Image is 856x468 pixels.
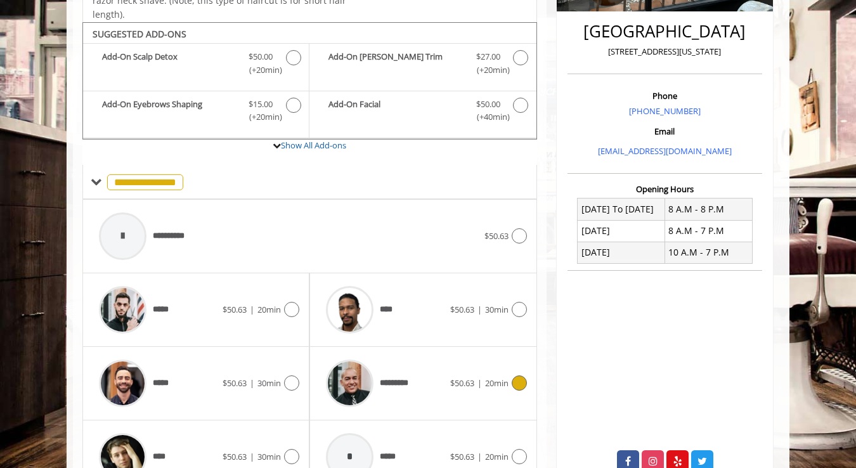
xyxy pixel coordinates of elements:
span: 20min [485,377,509,389]
span: 30min [257,377,281,389]
span: $50.63 [450,304,474,315]
span: (+20min ) [469,63,507,77]
span: 20min [257,304,281,315]
label: Add-On Eyebrows Shaping [89,98,302,127]
span: $15.00 [249,98,273,111]
b: Add-On Scalp Detox [102,50,236,77]
td: 8 A.M - 7 P.M [665,220,752,242]
span: 30min [485,304,509,315]
h3: Email [571,127,759,136]
span: | [477,304,482,315]
b: Add-On Eyebrows Shaping [102,98,236,124]
span: (+20min ) [242,63,280,77]
label: Add-On Scalp Detox [89,50,302,80]
b: Add-On [PERSON_NAME] Trim [328,50,463,77]
span: 20min [485,451,509,462]
span: $50.00 [476,98,500,111]
label: Add-On Beard Trim [316,50,529,80]
a: [PHONE_NUMBER] [629,105,701,117]
b: Add-On Facial [328,98,463,124]
span: $50.63 [223,451,247,462]
h3: Phone [571,91,759,100]
span: | [250,377,254,389]
a: [EMAIL_ADDRESS][DOMAIN_NAME] [598,145,732,157]
td: [DATE] [578,242,665,263]
span: 30min [257,451,281,462]
span: $50.63 [450,377,474,389]
span: $27.00 [476,50,500,63]
span: | [250,304,254,315]
span: | [477,451,482,462]
a: Show All Add-ons [281,140,346,151]
td: [DATE] To [DATE] [578,198,665,220]
span: $50.63 [450,451,474,462]
span: $50.63 [223,377,247,389]
span: | [477,377,482,389]
td: 8 A.M - 8 P.M [665,198,752,220]
td: 10 A.M - 7 P.M [665,242,752,263]
p: [STREET_ADDRESS][US_STATE] [571,45,759,58]
h2: [GEOGRAPHIC_DATA] [571,22,759,41]
span: (+20min ) [242,110,280,124]
label: Add-On Facial [316,98,529,127]
span: (+40min ) [469,110,507,124]
td: [DATE] [578,220,665,242]
span: $50.00 [249,50,273,63]
div: The Made Man Haircut Add-onS [82,22,537,140]
span: $50.63 [484,230,509,242]
b: SUGGESTED ADD-ONS [93,28,186,40]
h3: Opening Hours [567,185,762,193]
span: | [250,451,254,462]
span: $50.63 [223,304,247,315]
